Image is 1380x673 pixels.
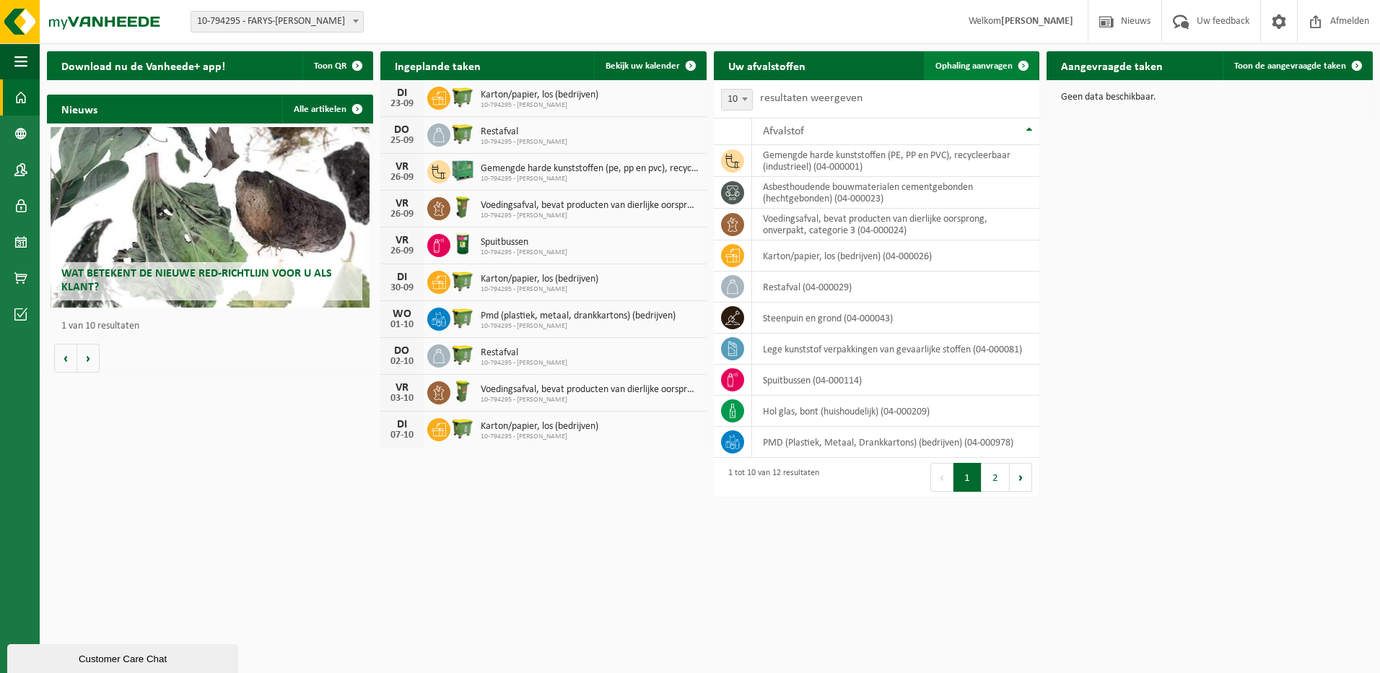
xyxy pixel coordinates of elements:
div: VR [388,161,416,173]
img: WB-1100-HPE-GN-50 [450,416,475,440]
span: 10-794295 - [PERSON_NAME] [481,433,598,441]
td: steenpuin en grond (04-000043) [752,303,1040,334]
div: DI [388,87,416,99]
div: DO [388,124,416,136]
span: Restafval [481,347,567,359]
p: 1 van 10 resultaten [61,321,366,331]
td: voedingsafval, bevat producten van dierlijke oorsprong, onverpakt, categorie 3 (04-000024) [752,209,1040,240]
td: PMD (Plastiek, Metaal, Drankkartons) (bedrijven) (04-000978) [752,427,1040,458]
h2: Nieuws [47,95,112,123]
div: 07-10 [388,430,416,440]
div: 30-09 [388,283,416,293]
h2: Download nu de Vanheede+ app! [47,51,240,79]
span: Afvalstof [763,126,804,137]
span: Gemengde harde kunststoffen (pe, pp en pvc), recycleerbaar (industrieel) [481,163,699,175]
span: Restafval [481,126,567,138]
div: 1 tot 10 van 12 resultaten [721,461,819,493]
button: Vorige [54,344,77,373]
td: asbesthoudende bouwmaterialen cementgebonden (hechtgebonden) (04-000023) [752,177,1040,209]
span: 10-794295 - [PERSON_NAME] [481,396,699,404]
img: WB-1100-HPE-GN-50 [450,342,475,367]
button: 2 [982,463,1010,492]
span: Toon de aangevraagde taken [1234,61,1346,71]
td: spuitbussen (04-000114) [752,365,1040,396]
div: 26-09 [388,246,416,256]
button: Previous [930,463,953,492]
img: PB-OT-0200-MET-00-03 [450,232,475,256]
span: Karton/papier, los (bedrijven) [481,274,598,285]
label: resultaten weergeven [760,92,862,104]
img: PB-HB-1400-HPE-GN-01 [450,158,475,183]
span: Bekijk uw kalender [606,61,680,71]
td: karton/papier, los (bedrijven) (04-000026) [752,240,1040,272]
span: 10-794295 - [PERSON_NAME] [481,322,676,331]
td: restafval (04-000029) [752,272,1040,303]
td: lege kunststof verpakkingen van gevaarlijke stoffen (04-000081) [752,334,1040,365]
img: WB-0060-HPE-GN-50 [450,379,475,404]
h2: Uw afvalstoffen [714,51,820,79]
div: 03-10 [388,394,416,404]
button: Volgende [77,344,100,373]
div: 02-10 [388,357,416,367]
span: 10-794295 - [PERSON_NAME] [481,138,567,147]
div: 23-09 [388,99,416,109]
span: 10-794295 - [PERSON_NAME] [481,175,699,183]
iframe: chat widget [7,641,241,673]
div: VR [388,235,416,246]
img: WB-0060-HPE-GN-50 [450,195,475,220]
div: VR [388,382,416,394]
div: VR [388,198,416,209]
button: Toon QR [302,51,372,80]
div: DO [388,345,416,357]
span: 10-794295 - [PERSON_NAME] [481,101,598,110]
img: WB-1100-HPE-GN-50 [450,269,475,293]
img: WB-1100-HPE-GN-50 [450,121,475,146]
span: 10-794295 - [PERSON_NAME] [481,212,699,220]
span: Spuitbussen [481,237,567,248]
h2: Ingeplande taken [380,51,495,79]
a: Alle artikelen [282,95,372,123]
a: Ophaling aanvragen [924,51,1038,80]
div: DI [388,272,416,283]
p: Geen data beschikbaar. [1061,92,1358,103]
button: Next [1010,463,1032,492]
div: DI [388,419,416,430]
strong: [PERSON_NAME] [1001,16,1073,27]
div: 25-09 [388,136,416,146]
span: 10-794295 - FARYS-RONSE - RONSE [191,11,364,32]
a: Wat betekent de nieuwe RED-richtlijn voor u als klant? [51,127,370,308]
td: gemengde harde kunststoffen (PE, PP en PVC), recycleerbaar (industrieel) (04-000001) [752,145,1040,177]
img: WB-1100-HPE-GN-50 [450,84,475,109]
span: 10 [722,90,752,110]
button: 1 [953,463,982,492]
span: Karton/papier, los (bedrijven) [481,421,598,433]
span: Voedingsafval, bevat producten van dierlijke oorsprong, onverpakt, categorie 3 [481,200,699,212]
a: Toon de aangevraagde taken [1223,51,1371,80]
img: WB-1100-HPE-GN-50 [450,305,475,330]
div: 01-10 [388,320,416,330]
td: hol glas, bont (huishoudelijk) (04-000209) [752,396,1040,427]
a: Bekijk uw kalender [594,51,705,80]
div: 26-09 [388,173,416,183]
div: 26-09 [388,209,416,220]
span: Pmd (plastiek, metaal, drankkartons) (bedrijven) [481,311,676,322]
span: 10-794295 - [PERSON_NAME] [481,359,567,368]
span: Voedingsafval, bevat producten van dierlijke oorsprong, onverpakt, categorie 3 [481,384,699,396]
h2: Aangevraagde taken [1047,51,1177,79]
div: WO [388,308,416,320]
span: 10-794295 - FARYS-RONSE - RONSE [191,12,363,32]
span: Ophaling aanvragen [935,61,1013,71]
span: 10-794295 - [PERSON_NAME] [481,285,598,294]
span: Wat betekent de nieuwe RED-richtlijn voor u als klant? [61,268,332,293]
span: 10-794295 - [PERSON_NAME] [481,248,567,257]
span: Karton/papier, los (bedrijven) [481,90,598,101]
span: Toon QR [314,61,346,71]
span: 10 [721,89,753,110]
